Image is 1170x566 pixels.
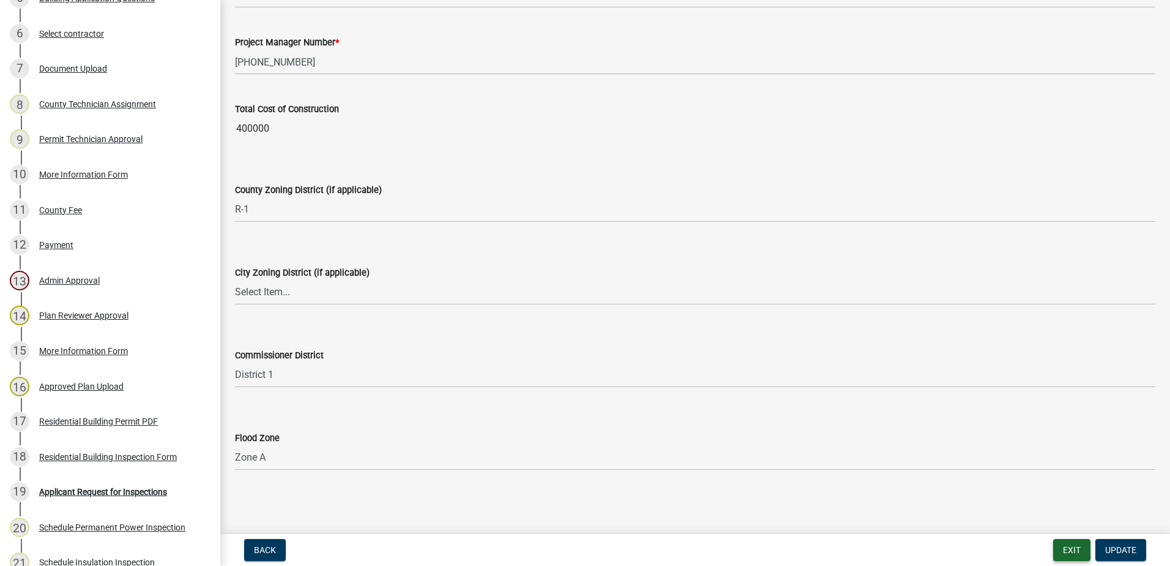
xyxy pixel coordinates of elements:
[235,39,339,47] label: Project Manager Number
[39,206,82,214] div: County Fee
[39,135,143,143] div: Permit Technician Approval
[10,200,29,220] div: 11
[10,518,29,537] div: 20
[10,306,29,325] div: 14
[1053,539,1090,561] button: Exit
[10,59,29,78] div: 7
[235,269,370,277] label: City Zoning District (if applicable)
[10,271,29,290] div: 13
[235,105,339,114] label: Total Cost of Construction
[1105,545,1136,555] span: Update
[244,539,286,561] button: Back
[235,434,280,443] label: Flood Zone
[39,347,128,355] div: More Information Form
[1095,539,1146,561] button: Update
[39,241,73,249] div: Payment
[39,382,124,391] div: Approved Plan Upload
[10,377,29,396] div: 16
[39,100,156,108] div: County Technician Assignment
[10,165,29,184] div: 10
[39,417,158,426] div: Residential Building Permit PDF
[39,453,177,461] div: Residential Building Inspection Form
[10,341,29,361] div: 15
[10,94,29,114] div: 8
[10,412,29,431] div: 17
[39,488,167,496] div: Applicant Request for Inspections
[10,129,29,149] div: 9
[254,545,276,555] span: Back
[39,311,129,320] div: Plan Reviewer Approval
[39,29,104,38] div: Select contractor
[39,276,100,285] div: Admin Approval
[235,352,324,360] label: Commissioner District
[39,170,128,179] div: More Information Form
[10,24,29,43] div: 6
[10,447,29,467] div: 18
[39,64,107,73] div: Document Upload
[235,186,382,195] label: County Zoning District (if applicable)
[10,482,29,502] div: 19
[10,235,29,255] div: 12
[39,523,185,532] div: Schedule Permanent Power Inspection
